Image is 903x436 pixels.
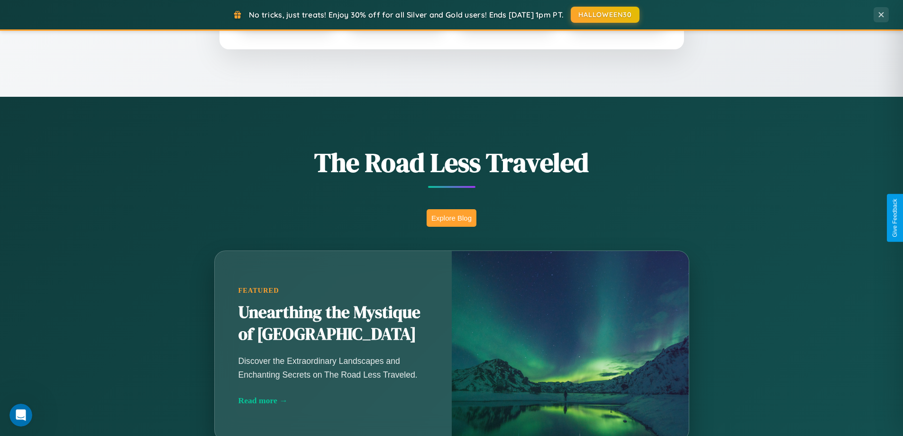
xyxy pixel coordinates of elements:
iframe: Intercom live chat [9,404,32,427]
button: HALLOWEEN30 [571,7,639,23]
button: Explore Blog [427,209,476,227]
div: Give Feedback [892,199,898,237]
p: Discover the Extraordinary Landscapes and Enchanting Secrets on The Road Less Traveled. [238,354,428,381]
h1: The Road Less Traveled [167,144,736,181]
div: Featured [238,287,428,295]
div: Read more → [238,396,428,406]
h2: Unearthing the Mystique of [GEOGRAPHIC_DATA] [238,302,428,345]
span: No tricks, just treats! Enjoy 30% off for all Silver and Gold users! Ends [DATE] 1pm PT. [249,10,564,19]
